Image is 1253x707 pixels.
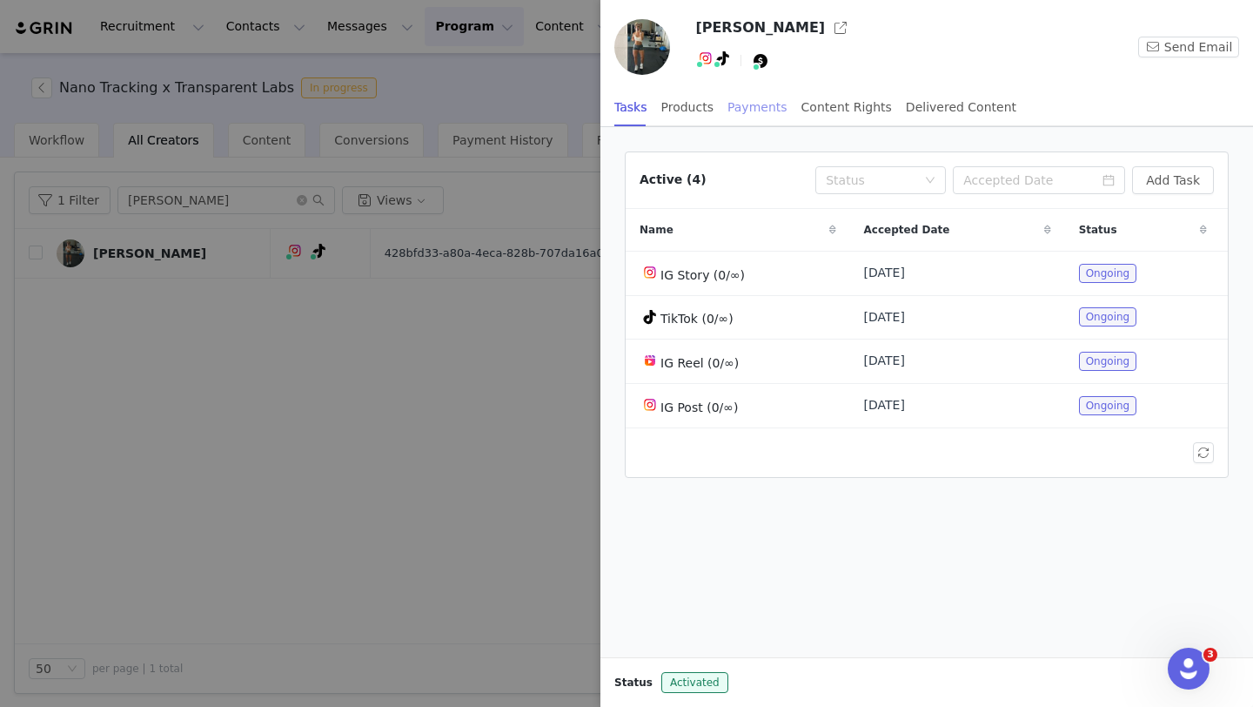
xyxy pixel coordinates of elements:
span: [DATE] [864,352,905,370]
span: Ongoing [1079,352,1137,371]
span: Status [614,675,653,690]
span: [DATE] [864,308,905,327]
img: instagram.svg [699,51,713,65]
button: Add Task [1132,166,1214,194]
article: Active [625,151,1229,478]
span: Activated [661,672,728,693]
span: IG Reel (0/∞) [660,356,739,370]
span: Ongoing [1079,307,1137,327]
div: Payments [727,88,787,127]
h3: [PERSON_NAME] [695,17,825,38]
i: icon: calendar [1102,174,1115,186]
span: [DATE] [864,396,905,414]
img: 6aafb5ab-b90a-45d9-8ff3-4fa66567e410.jpg [614,19,670,75]
img: instagram.svg [643,398,657,412]
span: IG Post (0/∞) [660,401,738,414]
div: Products [661,88,714,127]
iframe: Intercom live chat [1168,648,1209,690]
img: instagram-reels.svg [643,353,657,367]
span: Accepted Date [864,222,950,238]
div: Active (4) [640,171,707,189]
span: Ongoing [1079,264,1137,283]
span: 3 [1203,648,1217,662]
div: Tasks [614,88,647,127]
i: icon: down [925,175,935,187]
span: Name [640,222,673,238]
img: instagram.svg [643,266,657,279]
span: Ongoing [1079,396,1137,415]
span: [DATE] [864,264,905,282]
div: Content Rights [801,88,892,127]
span: TikTok (0/∞) [660,312,734,326]
div: Status [826,172,916,189]
button: Send Email [1138,37,1239,57]
span: IG Story (0/∞) [660,268,745,282]
div: Delivered Content [906,88,1016,127]
input: Accepted Date [953,166,1125,194]
span: Status [1079,222,1117,238]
